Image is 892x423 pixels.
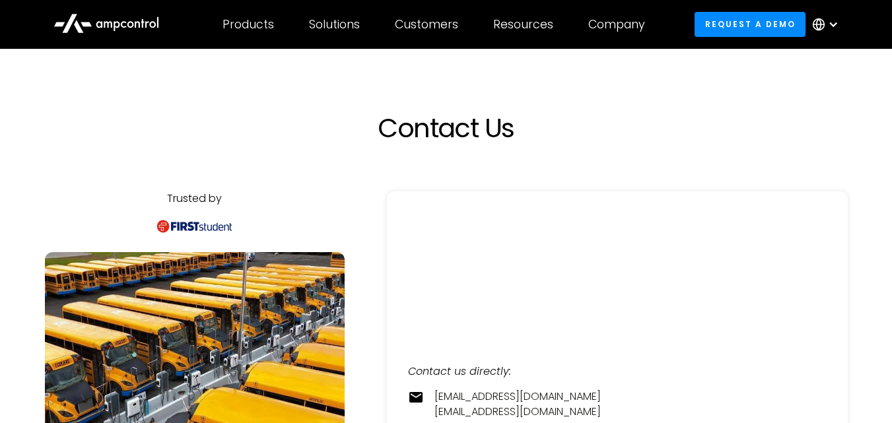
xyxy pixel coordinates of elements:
[588,17,645,32] div: Company
[408,364,827,379] div: Contact us directly:
[309,17,360,32] div: Solutions
[223,17,274,32] div: Products
[395,17,458,32] div: Customers
[434,389,601,404] a: [EMAIL_ADDRESS][DOMAIN_NAME]
[695,12,806,36] a: Request a demo
[434,405,601,419] a: [EMAIL_ADDRESS][DOMAIN_NAME]
[493,17,553,32] div: Resources
[156,112,737,144] h1: Contact Us
[408,212,827,311] iframe: Form 0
